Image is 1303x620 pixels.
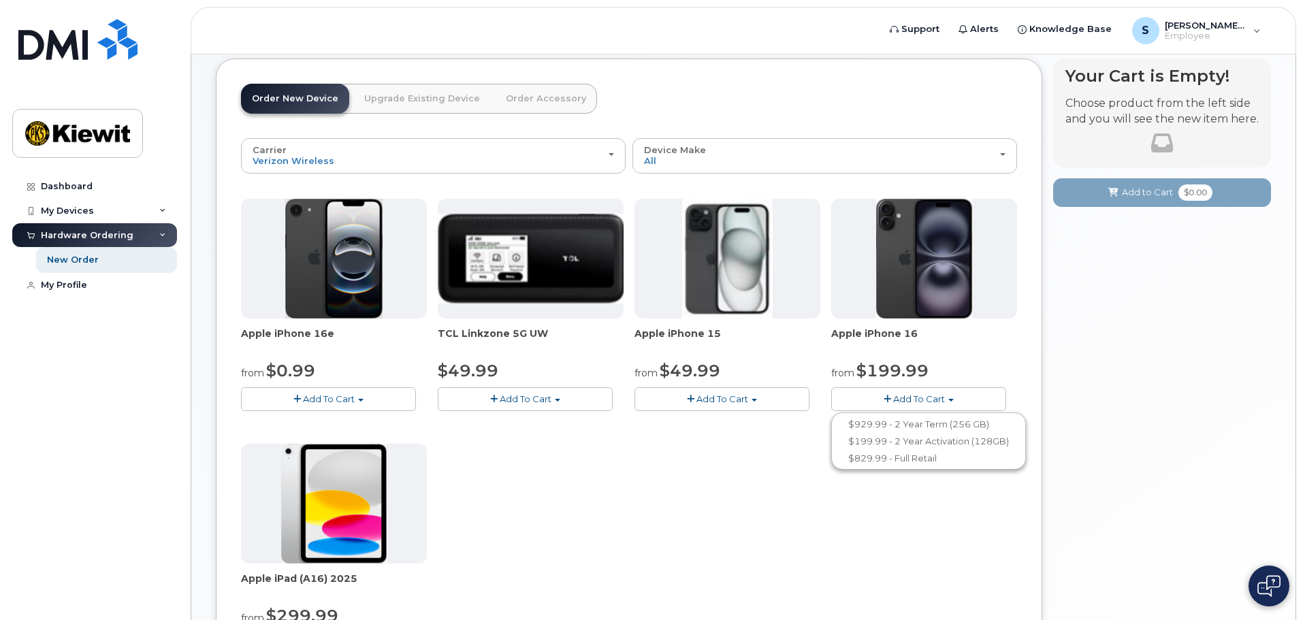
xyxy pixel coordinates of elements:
span: Support [901,22,939,36]
span: $0.00 [1178,184,1212,201]
span: Knowledge Base [1029,22,1112,36]
div: TCL Linkzone 5G UW [438,327,624,354]
span: Employee [1165,31,1246,42]
a: Knowledge Base [1008,16,1121,43]
a: $199.99 - 2 Year Activation (128GB) [835,433,1023,450]
img: iphone_16_plus.png [876,199,972,319]
h4: Your Cart is Empty! [1065,67,1259,85]
a: $829.99 - Full Retail [835,450,1023,467]
button: Add To Cart [241,387,416,411]
div: Apple iPad (A16) 2025 [241,572,427,599]
span: Device Make [644,144,706,155]
span: Carrier [253,144,287,155]
span: [PERSON_NAME].[PERSON_NAME] [1165,20,1246,31]
button: Add To Cart [634,387,809,411]
span: Add to Cart [1122,186,1173,199]
span: Add To Cart [893,393,945,404]
span: Verizon Wireless [253,155,334,166]
a: Order New Device [241,84,349,114]
span: $0.99 [266,361,315,380]
span: $49.99 [438,361,498,380]
span: All [644,155,656,166]
a: Support [880,16,949,43]
img: iphone15.jpg [682,199,773,319]
small: from [241,367,264,379]
div: Apple iPhone 16 [831,327,1017,354]
a: Alerts [949,16,1008,43]
small: from [831,367,854,379]
button: Add To Cart [831,387,1006,411]
a: $929.99 - 2 Year Term (256 GB) [835,416,1023,433]
a: Order Accessory [495,84,597,114]
span: Alerts [970,22,999,36]
a: Upgrade Existing Device [353,84,491,114]
span: S [1142,22,1149,39]
span: $199.99 [856,361,929,380]
small: from [634,367,658,379]
span: $49.99 [660,361,720,380]
img: Open chat [1257,575,1281,597]
span: Add To Cart [500,393,551,404]
button: Carrier Verizon Wireless [241,138,626,174]
span: Add To Cart [696,393,748,404]
div: Apple iPhone 15 [634,327,820,354]
img: linkzone5g.png [438,214,624,304]
img: iphone16e.png [285,199,383,319]
p: Choose product from the left side and you will see the new item here. [1065,96,1259,127]
div: Sarah.Winberg [1123,17,1270,44]
img: ipad_11.png [281,444,387,564]
span: Add To Cart [303,393,355,404]
div: Apple iPhone 16e [241,327,427,354]
button: Add to Cart $0.00 [1053,178,1271,206]
button: Device Make All [632,138,1017,174]
button: Add To Cart [438,387,613,411]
